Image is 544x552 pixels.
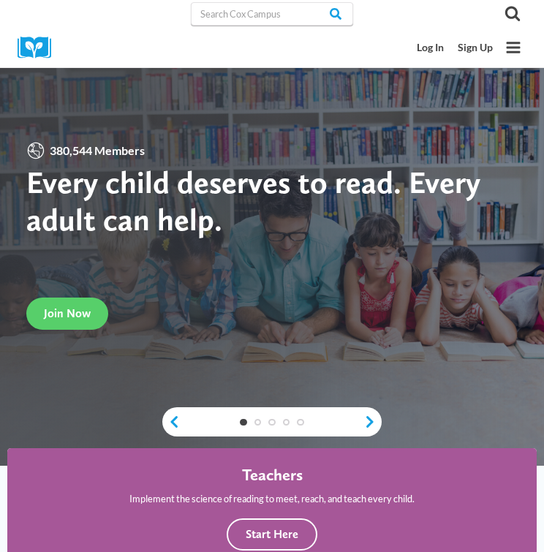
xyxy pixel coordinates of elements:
strong: Every child deserves to read. Every adult can help. [26,164,480,238]
div: content slider buttons [162,407,382,436]
a: 3 [268,419,276,426]
a: 1 [240,419,247,426]
span: Join Now [44,306,91,320]
button: Start Here [227,518,317,551]
a: Join Now [26,298,108,330]
a: 2 [254,419,262,426]
p: Implement the science of reading to meet, reach, and teach every child. [129,491,415,506]
a: 5 [297,419,304,426]
a: Sign Up [450,35,499,61]
a: Log In [409,35,450,61]
button: Open menu [500,34,526,61]
a: 4 [283,419,290,426]
span: 380,544 Members [45,141,150,160]
nav: Secondary Mobile Navigation [409,35,499,61]
img: Cox Campus [18,37,61,59]
a: previous [162,415,180,429]
h4: Teachers [242,466,303,485]
input: Search Cox Campus [191,2,352,26]
a: next [364,415,382,429]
